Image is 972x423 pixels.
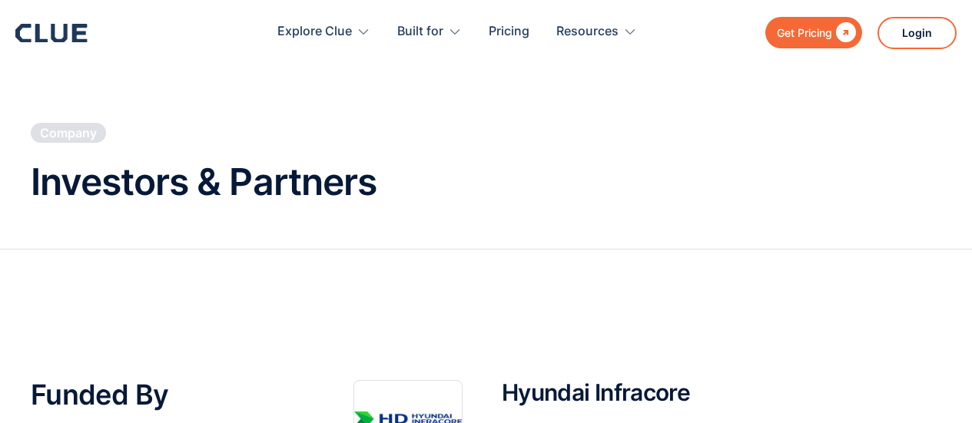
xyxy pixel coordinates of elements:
[556,8,619,56] div: Resources
[877,17,957,49] a: Login
[40,124,97,141] div: Company
[556,8,637,56] div: Resources
[777,23,832,42] div: Get Pricing
[489,8,529,56] a: Pricing
[277,8,352,56] div: Explore Clue
[31,162,941,203] h1: Investors & Partners
[31,380,307,411] h2: Funded By
[832,23,856,42] div: 
[31,123,106,143] a: Company
[502,380,742,405] h2: Hyundai Infracore
[765,17,862,48] a: Get Pricing
[397,8,462,56] div: Built for
[277,8,370,56] div: Explore Clue
[397,8,443,56] div: Built for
